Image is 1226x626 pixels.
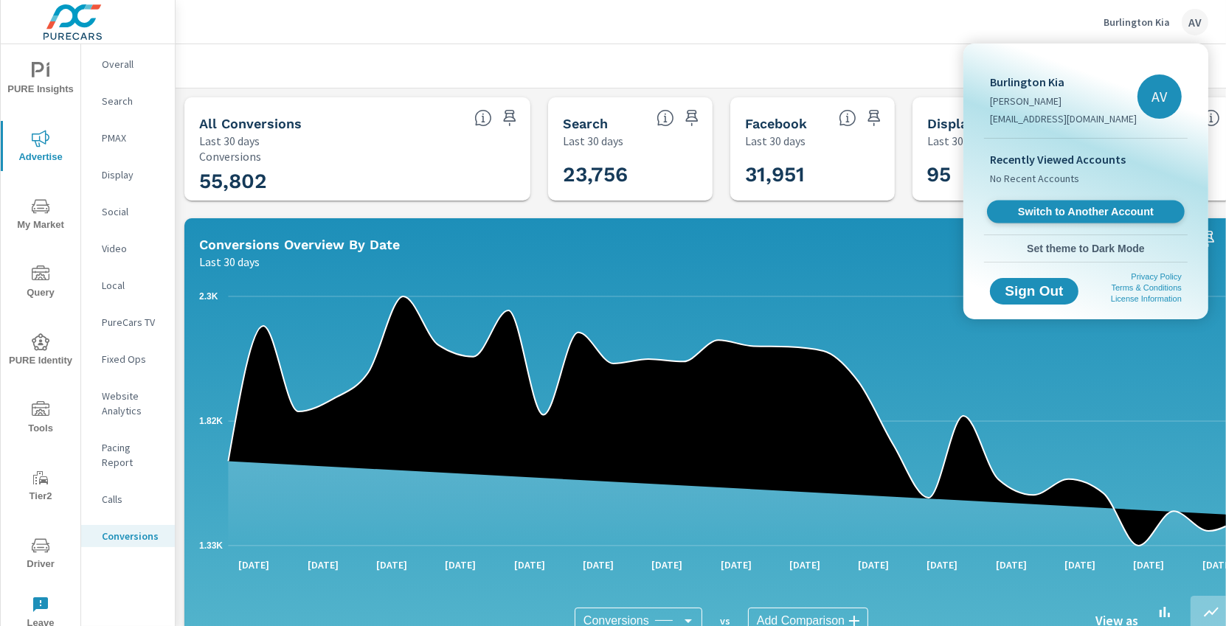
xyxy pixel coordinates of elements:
p: Burlington Kia [990,73,1137,91]
button: Set theme to Dark Mode [984,235,1188,262]
div: AV [1137,74,1182,119]
span: Sign Out [1002,285,1067,298]
a: Switch to Another Account [987,201,1185,223]
p: Recently Viewed Accounts [990,150,1182,168]
p: [EMAIL_ADDRESS][DOMAIN_NAME] [990,111,1137,126]
span: No Recent Accounts [990,168,1182,189]
button: Sign Out [990,278,1078,305]
a: Privacy Policy [1132,272,1182,281]
span: Set theme to Dark Mode [990,242,1182,255]
p: [PERSON_NAME] [990,94,1137,108]
span: Switch to Another Account [995,205,1176,219]
a: Terms & Conditions [1112,283,1182,292]
a: License Information [1111,294,1182,303]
